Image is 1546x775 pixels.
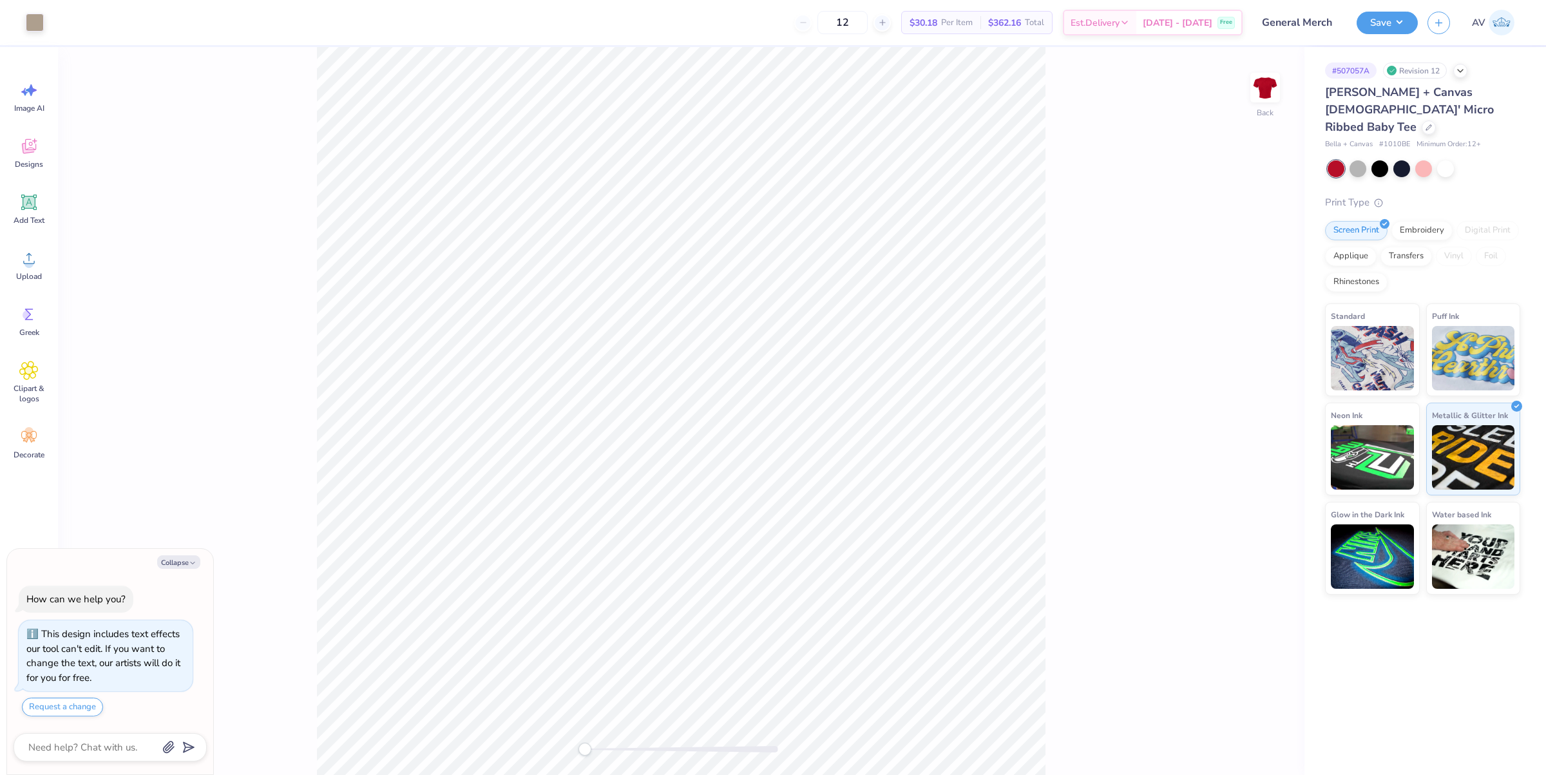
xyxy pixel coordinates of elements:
img: Aargy Velasco [1489,10,1514,35]
input: – – [817,11,868,34]
div: Print Type [1325,195,1520,210]
span: Minimum Order: 12 + [1417,139,1481,150]
span: Glow in the Dark Ink [1331,508,1404,521]
img: Water based Ink [1432,524,1515,589]
span: [DATE] - [DATE] [1143,16,1212,30]
div: How can we help you? [26,593,126,606]
div: This design includes text effects our tool can't edit. If you want to change the text, our artist... [26,627,180,684]
div: Accessibility label [578,743,591,756]
span: Neon Ink [1331,408,1362,422]
div: Screen Print [1325,221,1388,240]
div: # 507057A [1325,62,1377,79]
span: Standard [1331,309,1365,323]
div: Transfers [1380,247,1432,266]
button: Save [1357,12,1418,34]
span: Image AI [14,103,44,113]
input: Untitled Design [1252,10,1347,35]
span: Decorate [14,450,44,460]
span: Total [1025,16,1044,30]
span: Clipart & logos [8,383,50,404]
div: Revision 12 [1383,62,1447,79]
button: Collapse [157,555,200,569]
div: Embroidery [1391,221,1453,240]
div: Foil [1476,247,1506,266]
div: Digital Print [1456,221,1519,240]
div: Rhinestones [1325,273,1388,292]
a: AV [1466,10,1520,35]
span: Puff Ink [1432,309,1459,323]
span: Add Text [14,215,44,225]
span: Water based Ink [1432,508,1491,521]
span: AV [1472,15,1485,30]
img: Neon Ink [1331,425,1414,490]
span: Free [1220,18,1232,27]
div: Vinyl [1436,247,1472,266]
span: Greek [19,327,39,338]
img: Metallic & Glitter Ink [1432,425,1515,490]
span: [PERSON_NAME] + Canvas [DEMOGRAPHIC_DATA]' Micro Ribbed Baby Tee [1325,84,1494,135]
span: Est. Delivery [1071,16,1120,30]
span: $362.16 [988,16,1021,30]
img: Back [1252,75,1278,100]
span: Bella + Canvas [1325,139,1373,150]
div: Applique [1325,247,1377,266]
span: Metallic & Glitter Ink [1432,408,1508,422]
span: $30.18 [910,16,937,30]
img: Puff Ink [1432,326,1515,390]
img: Standard [1331,326,1414,390]
span: # 1010BE [1379,139,1410,150]
img: Glow in the Dark Ink [1331,524,1414,589]
span: Per Item [941,16,973,30]
button: Request a change [22,698,103,716]
span: Upload [16,271,42,282]
span: Designs [15,159,43,169]
div: Back [1257,107,1274,119]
